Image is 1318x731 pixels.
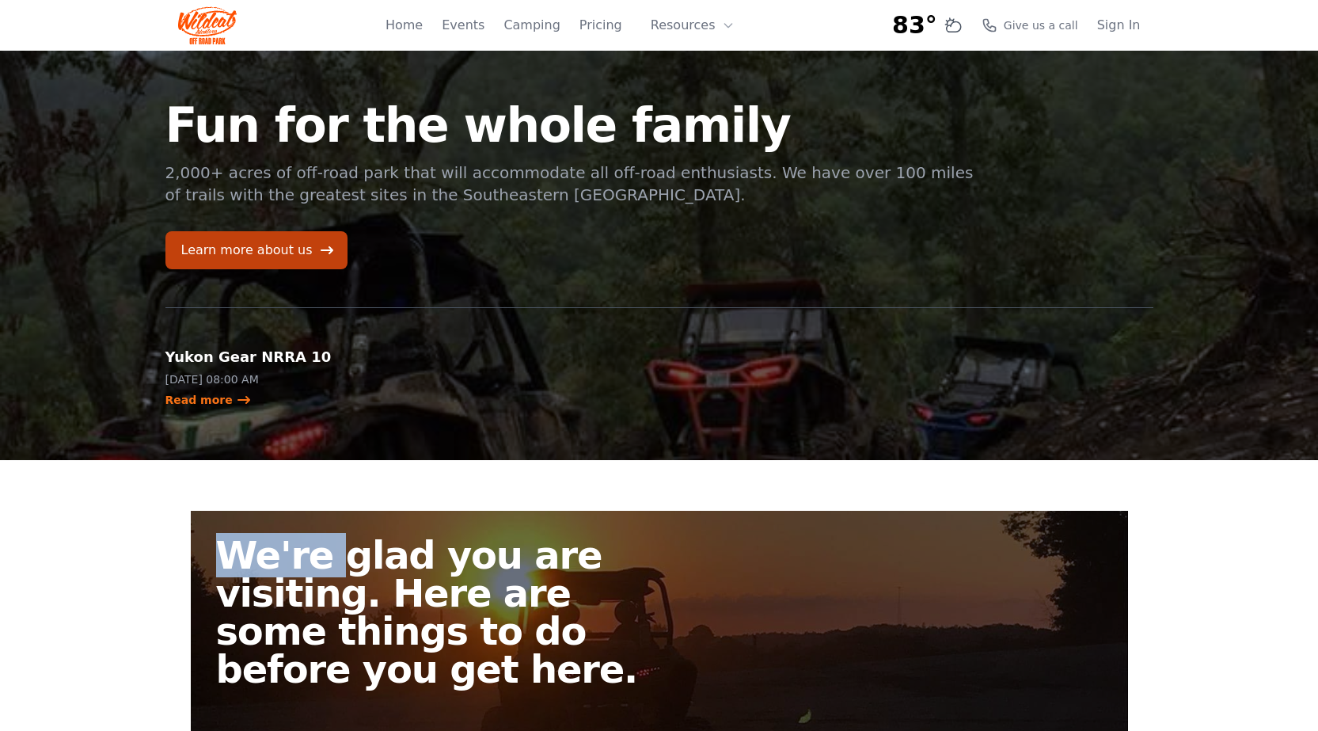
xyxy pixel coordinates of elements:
[178,6,237,44] img: Wildcat Logo
[892,11,937,40] span: 83°
[503,16,560,35] a: Camping
[165,392,252,408] a: Read more
[641,10,744,41] button: Resources
[1004,17,1078,33] span: Give us a call
[165,101,976,149] h1: Fun for the whole family
[442,16,484,35] a: Events
[386,16,423,35] a: Home
[579,16,622,35] a: Pricing
[216,536,672,688] h2: We're glad you are visiting. Here are some things to do before you get here.
[165,162,976,206] p: 2,000+ acres of off-road park that will accommodate all off-road enthusiasts. We have over 100 mi...
[165,371,393,387] p: [DATE] 08:00 AM
[1097,16,1141,35] a: Sign In
[165,231,348,269] a: Learn more about us
[982,17,1078,33] a: Give us a call
[165,346,393,368] h2: Yukon Gear NRRA 10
